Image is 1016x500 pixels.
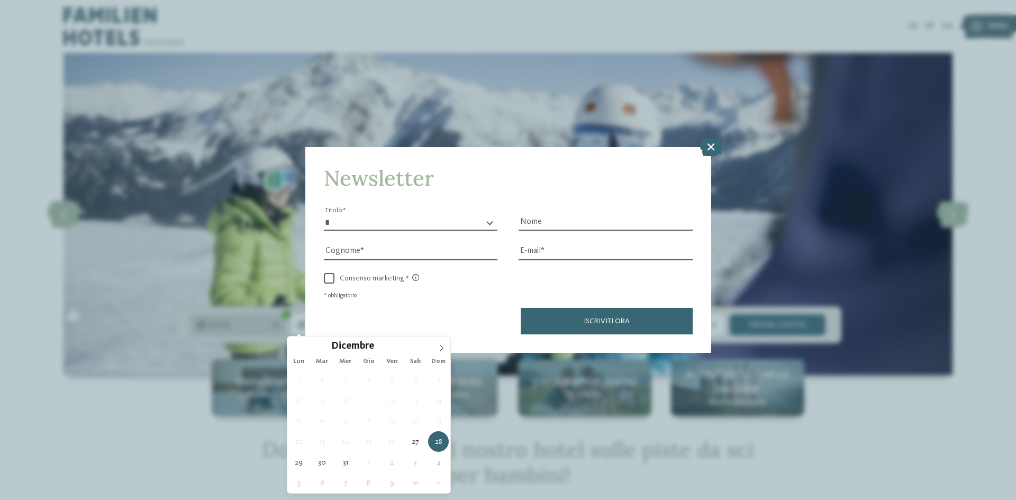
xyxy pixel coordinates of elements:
[358,472,379,493] span: Gennaio 8, 2026
[288,431,309,452] span: Dicembre 22, 2025
[335,452,356,472] span: Dicembre 31, 2025
[335,411,356,431] span: Dicembre 17, 2025
[324,293,357,299] span: * obbligatorio
[288,452,309,472] span: Dicembre 29, 2025
[335,369,356,390] span: Dicembre 3, 2025
[427,358,450,365] span: Dom
[405,411,425,431] span: Dicembre 20, 2025
[312,411,332,431] span: Dicembre 16, 2025
[428,411,449,431] span: Dicembre 21, 2025
[405,472,425,493] span: Gennaio 10, 2026
[358,390,379,411] span: Dicembre 11, 2025
[404,358,427,365] span: Sab
[405,452,425,472] span: Gennaio 3, 2026
[405,390,425,411] span: Dicembre 13, 2025
[288,369,309,390] span: Dicembre 1, 2025
[382,431,402,452] span: Dicembre 26, 2025
[584,317,630,325] span: Iscriviti ora
[312,431,332,452] span: Dicembre 23, 2025
[382,369,402,390] span: Dicembre 5, 2025
[312,452,332,472] span: Dicembre 30, 2025
[312,390,332,411] span: Dicembre 9, 2025
[405,369,425,390] span: Dicembre 6, 2025
[312,369,332,390] span: Dicembre 2, 2025
[428,472,449,493] span: Gennaio 11, 2026
[382,390,402,411] span: Dicembre 12, 2025
[358,452,379,472] span: Gennaio 1, 2026
[382,452,402,472] span: Gennaio 2, 2026
[521,308,693,334] button: Iscriviti ora
[358,431,379,452] span: Dicembre 25, 2025
[428,390,449,411] span: Dicembre 14, 2025
[357,358,380,365] span: Gio
[358,369,379,390] span: Dicembre 4, 2025
[428,431,449,452] span: Dicembre 28, 2025
[428,452,449,472] span: Gennaio 4, 2026
[288,411,309,431] span: Dicembre 15, 2025
[374,340,409,351] input: Year
[324,165,434,192] span: Newsletter
[358,411,379,431] span: Dicembre 18, 2025
[335,390,356,411] span: Dicembre 10, 2025
[288,472,309,493] span: Gennaio 5, 2026
[287,358,311,365] span: Lun
[311,358,334,365] span: Mar
[312,472,332,493] span: Gennaio 6, 2026
[405,431,425,452] span: Dicembre 27, 2025
[335,431,356,452] span: Dicembre 24, 2025
[380,358,404,365] span: Ven
[331,342,374,352] span: Dicembre
[334,274,419,283] span: Consenso marketing
[334,358,357,365] span: Mer
[428,369,449,390] span: Dicembre 7, 2025
[288,390,309,411] span: Dicembre 8, 2025
[335,472,356,493] span: Gennaio 7, 2026
[382,411,402,431] span: Dicembre 19, 2025
[382,472,402,493] span: Gennaio 9, 2026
